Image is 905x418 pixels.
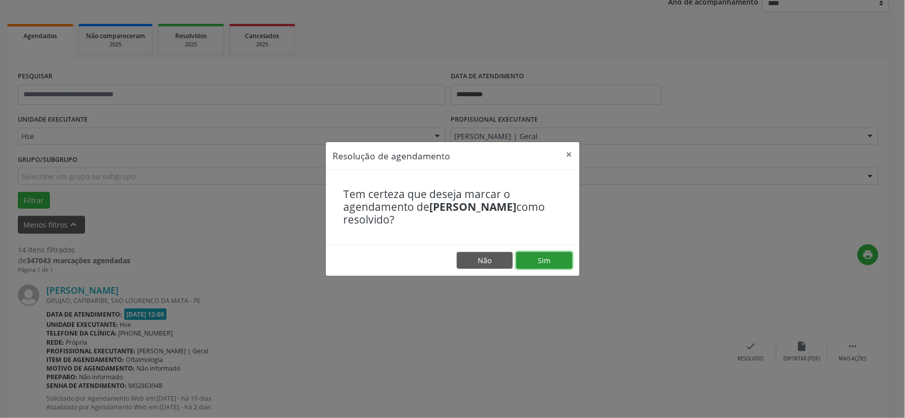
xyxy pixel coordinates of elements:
h5: Resolução de agendamento [333,149,451,162]
h4: Tem certeza que deseja marcar o agendamento de como resolvido? [344,188,562,227]
button: Sim [516,252,572,269]
b: [PERSON_NAME] [430,200,517,214]
button: Não [457,252,513,269]
button: Close [559,142,580,167]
